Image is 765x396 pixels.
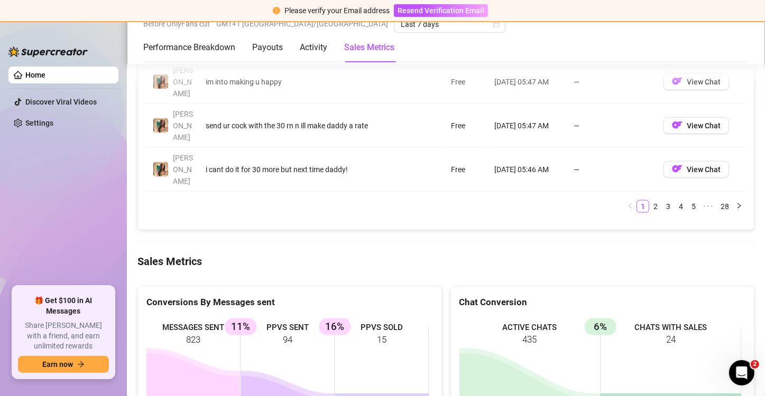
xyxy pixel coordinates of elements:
li: 3 [662,200,675,213]
li: 5 [687,200,700,213]
span: 2 [751,360,759,369]
li: 2 [649,200,662,213]
img: fiona [153,74,168,89]
span: [PERSON_NAME] [173,154,193,185]
button: OFView Chat [663,161,729,178]
span: View Chat [687,165,721,174]
img: OF [672,76,683,87]
div: Conversions By Messages sent [146,295,433,309]
span: [PERSON_NAME] [173,66,193,98]
button: OFView Chat [663,117,729,134]
button: left [624,200,637,213]
li: Next 5 Pages [700,200,717,213]
span: 🎁 Get $100 in AI Messages [18,296,109,316]
span: exclamation-circle [273,7,280,14]
img: fiona [153,162,168,177]
td: Free [445,60,488,104]
span: arrow-right [77,361,85,368]
span: Resend Verification Email [398,6,484,15]
h4: Sales Metrics [137,254,754,269]
img: OF [672,120,683,130]
a: OFView Chat [663,124,729,132]
div: Payouts [252,41,283,54]
img: OF [672,164,683,174]
button: OFView Chat [663,73,729,90]
a: 3 [662,201,674,212]
span: Share [PERSON_NAME] with a friend, and earn unlimited rewards [18,320,109,352]
span: ••• [700,200,717,213]
img: logo-BBDzfeDw.svg [8,46,88,57]
td: — [567,148,657,192]
img: fiona [153,118,168,133]
div: i cant do it for 30 more but next time daddy! [206,164,390,175]
div: Performance Breakdown [143,41,235,54]
a: 1 [637,201,649,212]
a: OFView Chat [663,167,729,176]
span: GMT+1 [GEOGRAPHIC_DATA]/[GEOGRAPHIC_DATA] [216,16,388,32]
span: View Chat [687,121,721,130]
li: 1 [637,200,649,213]
td: — [567,104,657,148]
td: — [567,60,657,104]
li: Previous Page [624,200,637,213]
button: right [733,200,745,213]
a: 28 [717,201,732,212]
span: Last 7 days [401,16,499,32]
div: Sales Metrics [344,41,394,54]
div: im into making u happy [206,76,390,88]
div: Chat Conversion [459,295,746,309]
td: Free [445,104,488,148]
a: OFView Chat [663,80,729,88]
span: Before OnlyFans cut [143,16,210,32]
span: View Chat [687,78,721,86]
a: Discover Viral Videos [25,98,97,106]
a: 4 [675,201,687,212]
li: 28 [717,200,733,213]
div: send ur cock with the 30 rn n ill make daddy a rate [206,120,390,131]
a: 2 [650,201,661,212]
span: calendar [493,21,500,27]
a: Home [25,71,45,79]
div: Please verify your Email address [284,5,390,16]
td: [DATE] 05:46 AM [488,148,567,192]
li: 4 [675,200,687,213]
button: Resend Verification Email [394,4,488,17]
td: [DATE] 05:47 AM [488,104,567,148]
iframe: Intercom live chat [729,360,754,385]
span: [PERSON_NAME] [173,110,193,142]
div: Activity [300,41,327,54]
a: Settings [25,119,53,127]
span: Earn now [42,360,73,369]
span: right [736,203,742,209]
li: Next Page [733,200,745,213]
td: Free [445,148,488,192]
a: 5 [688,201,699,212]
td: [DATE] 05:47 AM [488,60,567,104]
span: left [627,203,633,209]
button: Earn nowarrow-right [18,356,109,373]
